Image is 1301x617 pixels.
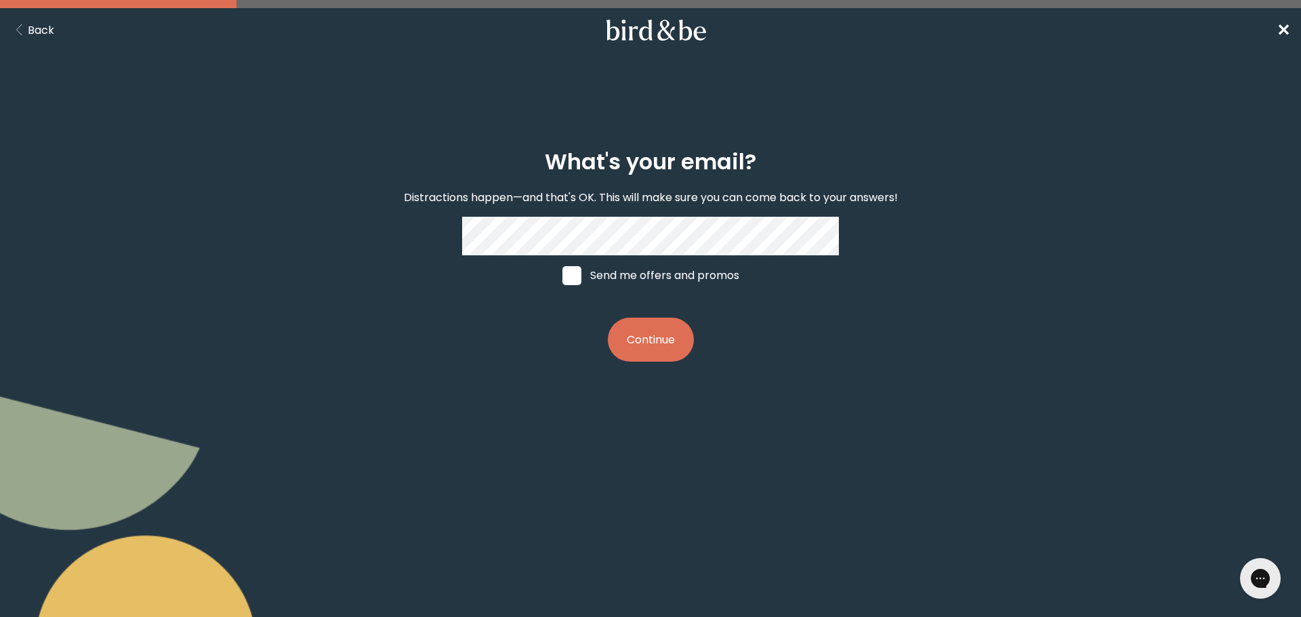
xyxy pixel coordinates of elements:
a: ✕ [1277,18,1290,42]
label: Send me offers and promos [550,255,752,296]
span: ✕ [1277,19,1290,41]
iframe: Gorgias live chat messenger [1233,553,1287,603]
p: Distractions happen—and that's OK. This will make sure you can come back to your answers! [404,189,898,206]
h2: What's your email? [545,146,756,178]
button: Continue [608,318,694,362]
button: Back Button [11,22,54,39]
